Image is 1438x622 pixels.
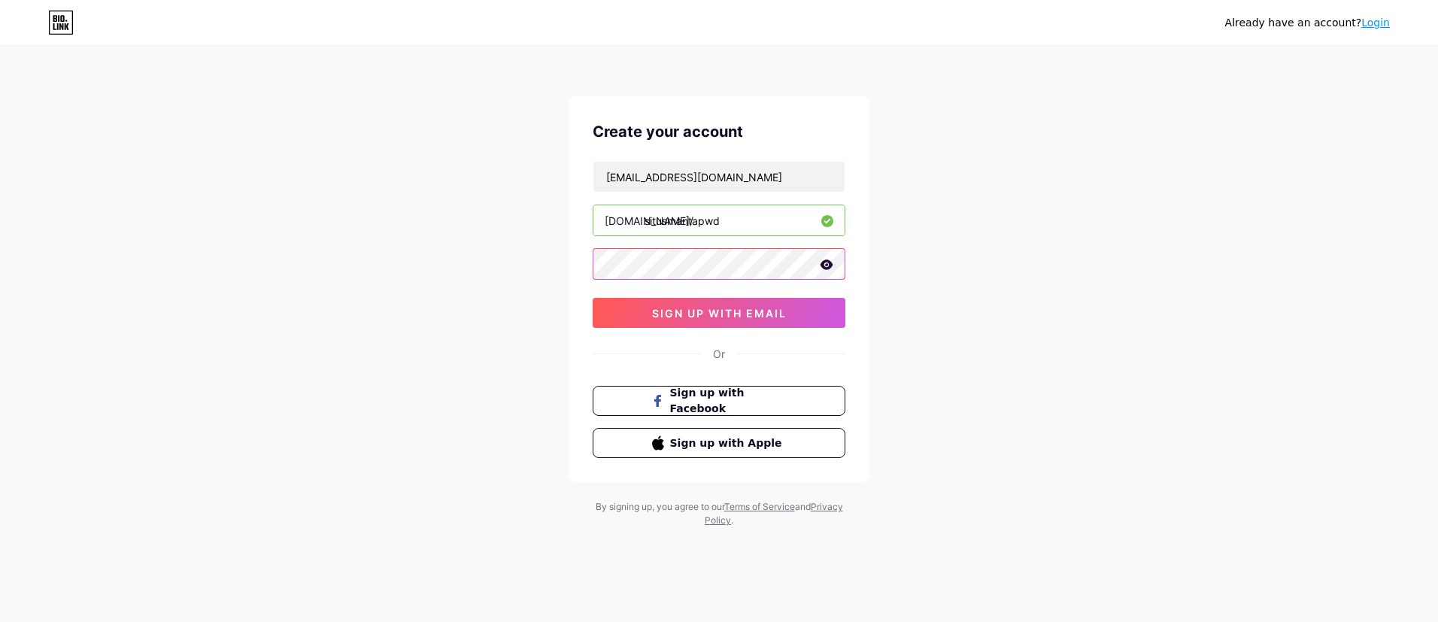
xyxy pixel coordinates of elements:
a: Login [1361,17,1390,29]
div: Already have an account? [1225,15,1390,31]
span: Sign up with Facebook [670,385,787,417]
input: Email [593,162,845,192]
span: sign up with email [652,307,787,320]
div: [DOMAIN_NAME]/ [605,213,693,229]
button: Sign up with Facebook [593,386,845,416]
div: Create your account [593,120,845,143]
div: Or [713,346,725,362]
span: Sign up with Apple [670,435,787,451]
div: By signing up, you agree to our and . [591,500,847,527]
button: Sign up with Apple [593,428,845,458]
input: username [593,205,845,235]
a: Terms of Service [724,501,795,512]
button: sign up with email [593,298,845,328]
